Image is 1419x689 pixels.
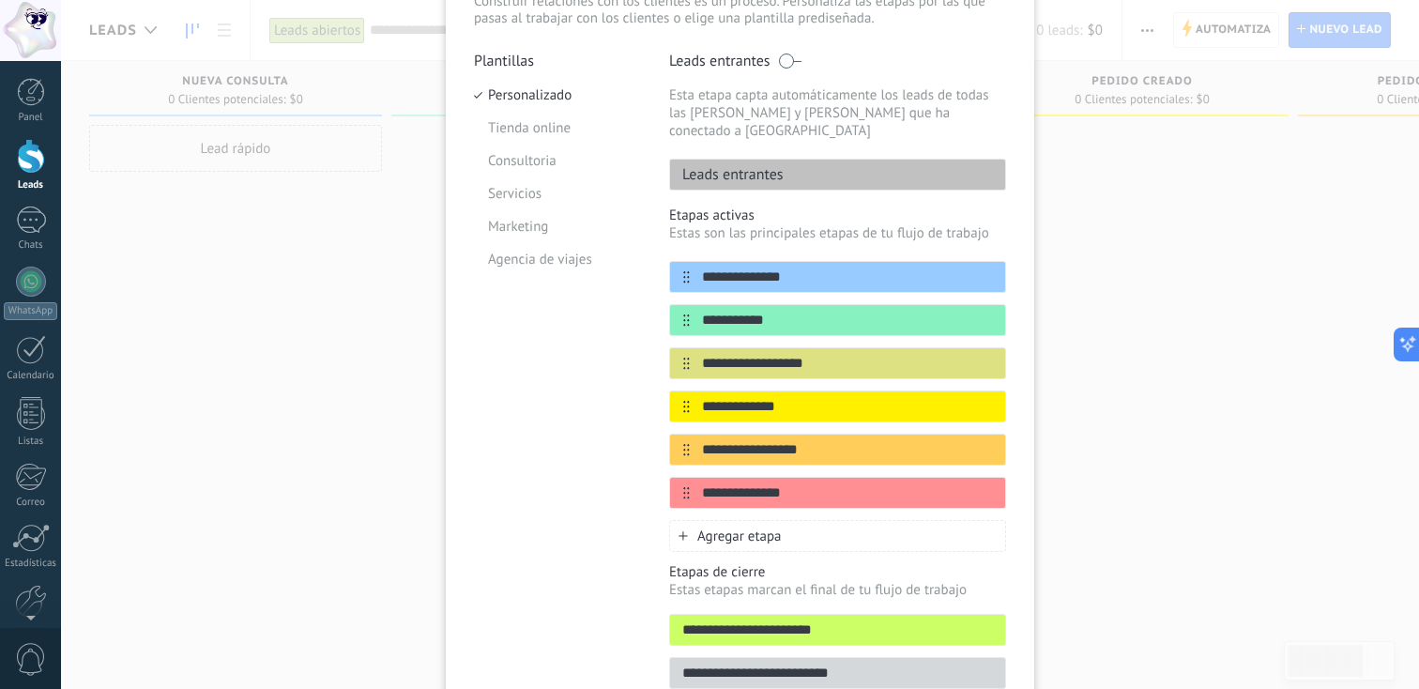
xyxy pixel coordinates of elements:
[4,112,58,124] div: Panel
[697,528,782,545] span: Agregar etapa
[669,581,1006,599] p: Estas etapas marcan el final de tu flujo de trabajo
[474,52,641,70] p: Plantillas
[4,558,58,570] div: Estadísticas
[474,112,641,145] li: Tienda online
[669,207,1006,224] p: Etapas activas
[669,52,771,70] p: Leads entrantes
[474,79,641,112] li: Personalizado
[474,177,641,210] li: Servicios
[669,86,1006,140] p: Esta etapa capta automáticamente los leads de todas las [PERSON_NAME] y [PERSON_NAME] que ha cone...
[4,497,58,509] div: Correo
[4,302,57,320] div: WhatsApp
[4,436,58,448] div: Listas
[669,563,1006,581] p: Etapas de cierre
[474,210,641,243] li: Marketing
[474,243,641,276] li: Agencia de viajes
[474,145,641,177] li: Consultoria
[4,239,58,252] div: Chats
[669,224,1006,242] p: Estas son las principales etapas de tu flujo de trabajo
[4,370,58,382] div: Calendario
[670,165,784,184] p: Leads entrantes
[4,179,58,191] div: Leads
